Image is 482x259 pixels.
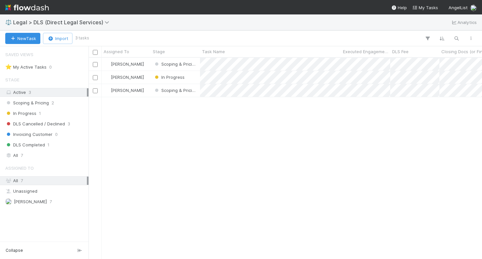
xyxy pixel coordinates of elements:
img: avatar_b5be9b1b-4537-4870-b8e7-50cc2287641b.png [105,61,110,67]
div: All [5,151,87,160]
img: logo-inverted-e16ddd16eac7371096b0.svg [5,2,49,13]
span: Assigned To [5,162,34,175]
span: [PERSON_NAME] [111,88,144,93]
span: [PERSON_NAME] [14,199,47,204]
span: DLS Fee [392,48,409,55]
span: Invoicing Customer [5,130,52,139]
span: Legal > DLS (Direct Legal Services) [13,19,112,26]
span: Task Name [202,48,225,55]
span: Stage [5,73,19,86]
span: 7 [50,198,52,206]
input: Toggle All Rows Selected [93,50,98,55]
div: [PERSON_NAME] [104,87,144,94]
button: NewTask [5,33,40,44]
span: ⭐ [5,64,12,70]
span: 7 [21,151,23,160]
div: My Active Tasks [5,63,47,71]
span: DLS Cancelled / Declined [5,120,65,128]
button: Import [43,33,72,44]
a: My Tasks [412,4,438,11]
span: Saved Views [5,48,33,61]
span: 1 [48,141,50,149]
span: Scoping & Pricing [153,61,197,67]
span: Scoping & Pricing [5,99,49,107]
span: In Progress [153,75,185,80]
span: ⚖️ [5,19,12,25]
span: In Progress [5,109,36,118]
span: 3 [68,120,70,128]
span: 3 [29,90,31,95]
span: Executed Engagement Letter [343,48,389,55]
span: 2 [51,99,54,107]
div: Help [391,4,407,11]
a: Analytics [451,18,477,26]
span: 0 [55,130,58,139]
div: [PERSON_NAME] [104,61,144,67]
input: Toggle Row Selected [93,62,98,67]
div: Active [5,88,87,97]
span: DLS Completed [5,141,45,149]
img: avatar_b5be9b1b-4537-4870-b8e7-50cc2287641b.png [5,198,12,205]
span: Assigned To [104,48,129,55]
span: 7 [21,178,23,183]
span: [PERSON_NAME] [111,61,144,67]
span: Collapse [6,248,23,253]
div: All [5,177,87,185]
span: Stage [153,48,165,55]
div: Unassigned [5,187,87,195]
span: [PERSON_NAME] [111,75,144,80]
small: 3 tasks [75,35,89,41]
span: AngelList [449,5,468,10]
span: Scoping & Pricing [153,88,197,93]
span: 0 [49,63,52,71]
div: [PERSON_NAME] [104,74,144,80]
img: avatar_6811aa62-070e-4b0a-ab85-15874fb457a1.png [470,5,477,11]
img: avatar_b5be9b1b-4537-4870-b8e7-50cc2287641b.png [105,75,110,80]
input: Toggle Row Selected [93,75,98,80]
input: Toggle Row Selected [93,88,98,93]
img: avatar_b5be9b1b-4537-4870-b8e7-50cc2287641b.png [105,88,110,93]
span: 1 [39,109,41,118]
span: My Tasks [412,5,438,10]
